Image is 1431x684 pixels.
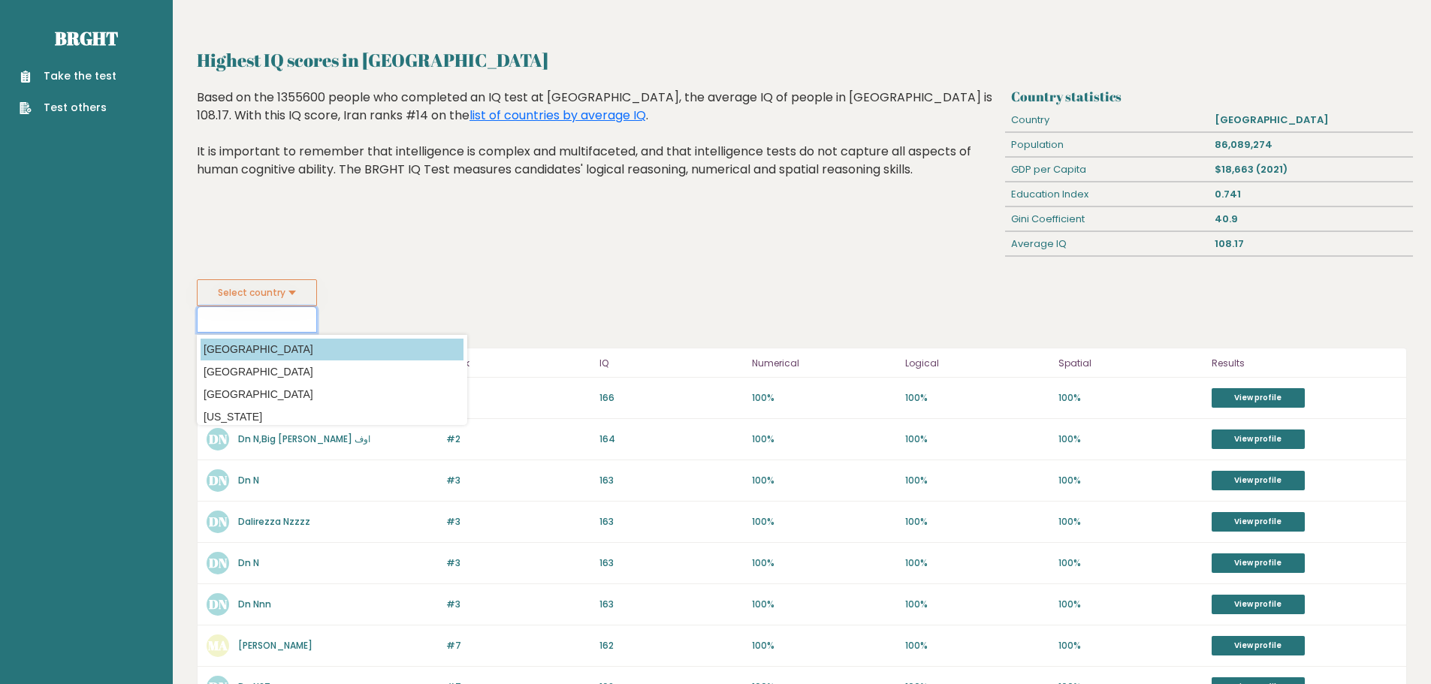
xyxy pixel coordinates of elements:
p: Logical [905,354,1049,372]
p: #7 [446,639,590,652]
a: View profile [1212,512,1305,532]
a: Test others [20,100,116,116]
option: [US_STATE] [201,406,463,428]
div: Gini Coefficient [1005,207,1209,231]
option: [GEOGRAPHIC_DATA] [201,384,463,405]
p: 100% [752,432,896,446]
p: Results [1212,354,1397,372]
p: Rank [446,354,590,372]
p: #2 [446,432,590,446]
p: 100% [752,598,896,611]
a: Dn N,Big [PERSON_NAME] اوف [238,432,370,445]
a: Dn Nnn [238,598,271,610]
p: 163 [599,515,744,529]
p: IQ [599,354,744,372]
p: Spatial [1058,354,1203,372]
div: GDP per Capita [1005,158,1209,182]
p: 164 [599,432,744,446]
p: 100% [1058,391,1203,405]
p: 100% [752,515,896,529]
button: Select country [197,279,317,306]
p: #3 [446,515,590,529]
p: 100% [905,556,1049,570]
p: 163 [599,474,744,487]
text: DN [209,554,228,571]
input: Select your country [197,306,317,333]
div: Based on the 1355600 people who completed an IQ test at [GEOGRAPHIC_DATA], the average IQ of peop... [197,89,1000,201]
p: 100% [905,432,1049,446]
div: Population [1005,133,1209,157]
a: Brght [55,26,118,50]
h2: Highest IQ scores in [GEOGRAPHIC_DATA] [197,47,1407,74]
p: 100% [1058,639,1203,652]
option: [GEOGRAPHIC_DATA] [201,361,463,383]
p: #3 [446,474,590,487]
p: 100% [1058,598,1203,611]
text: DN [209,595,228,613]
p: 166 [599,391,744,405]
a: [PERSON_NAME] [238,639,312,652]
div: Education Index [1005,182,1209,206]
p: 163 [599,598,744,611]
text: MA [208,637,228,654]
div: Country [1005,108,1209,132]
a: View profile [1212,636,1305,655]
p: 163 [599,556,744,570]
p: 162 [599,639,744,652]
a: View profile [1212,471,1305,490]
p: 100% [752,391,896,405]
p: 100% [905,391,1049,405]
div: 108.17 [1209,232,1413,256]
div: Average IQ [1005,232,1209,256]
p: #1 [446,391,590,405]
p: 100% [1058,474,1203,487]
a: Dalirezza Nzzzz [238,515,310,528]
a: Dn N [238,474,259,487]
div: 40.9 [1209,207,1413,231]
p: 100% [1058,515,1203,529]
text: DN [209,513,228,530]
a: list of countries by average IQ [469,107,646,124]
p: Numerical [752,354,896,372]
p: 100% [905,515,1049,529]
p: #3 [446,598,590,611]
div: $18,663 (2021) [1209,158,1413,182]
p: 100% [1058,556,1203,570]
p: 100% [905,474,1049,487]
a: View profile [1212,595,1305,614]
p: 100% [905,639,1049,652]
a: View profile [1212,388,1305,408]
a: View profile [1212,429,1305,449]
p: 100% [752,474,896,487]
p: #3 [446,556,590,570]
p: 100% [905,598,1049,611]
div: 86,089,274 [1209,133,1413,157]
p: 100% [1058,432,1203,446]
p: 100% [752,556,896,570]
text: DN [209,430,228,447]
h3: Country statistics [1011,89,1407,104]
div: [GEOGRAPHIC_DATA] [1209,108,1413,132]
div: 0.741 [1209,182,1413,206]
p: 100% [752,639,896,652]
text: DN [209,472,228,489]
a: View profile [1212,553,1305,573]
a: Take the test [20,68,116,84]
a: Dn N [238,556,259,569]
option: [GEOGRAPHIC_DATA] [201,339,463,360]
